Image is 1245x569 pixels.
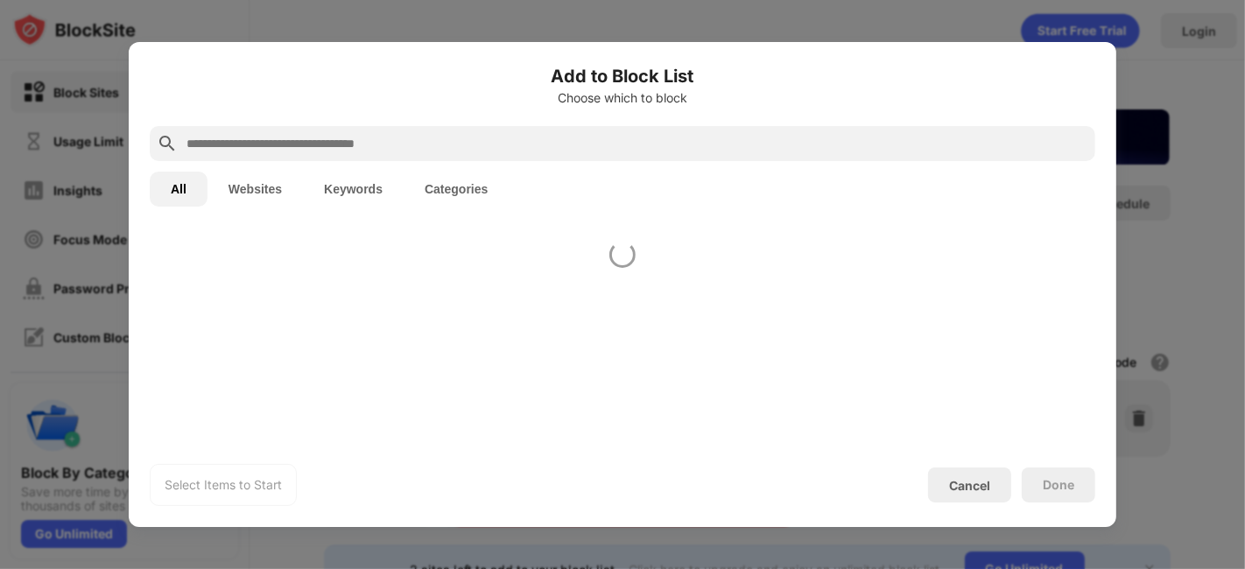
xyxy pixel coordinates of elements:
button: Categories [404,172,509,207]
div: Cancel [949,478,990,493]
div: Done [1043,478,1074,492]
div: Select Items to Start [165,476,282,494]
button: Websites [207,172,303,207]
img: search.svg [157,133,178,154]
h6: Add to Block List [150,63,1095,89]
button: All [150,172,207,207]
button: Keywords [303,172,404,207]
div: Choose which to block [150,91,1095,105]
